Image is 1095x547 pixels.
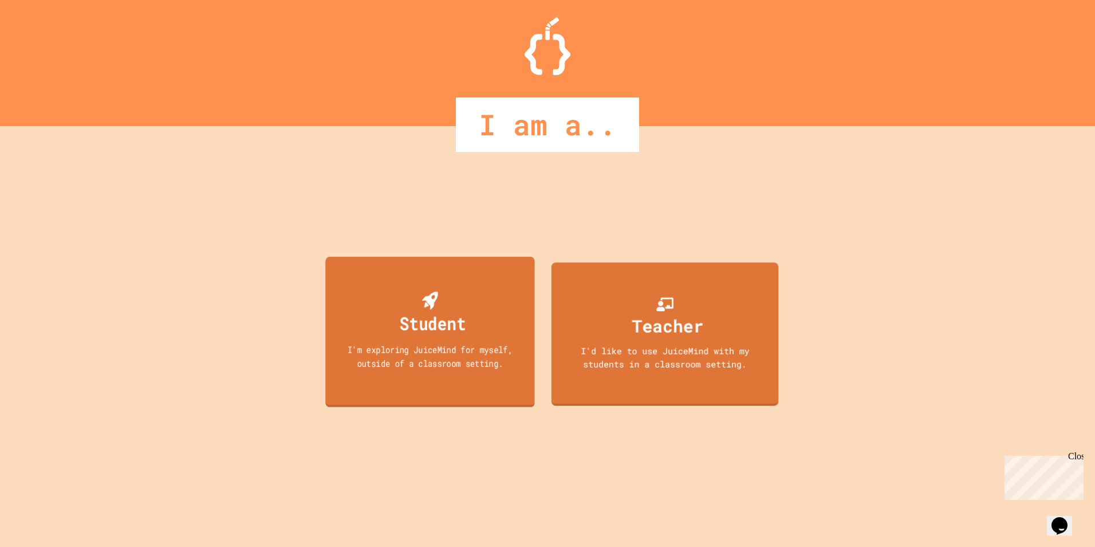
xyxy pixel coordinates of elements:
img: Logo.svg [525,17,570,75]
div: Chat with us now!Close [5,5,79,73]
div: I'd like to use JuiceMind with my students in a classroom setting. [563,345,767,370]
div: Teacher [632,313,704,339]
iframe: chat widget [1000,451,1084,500]
div: Student [400,310,466,337]
div: I am a.. [456,97,639,152]
iframe: chat widget [1047,501,1084,536]
div: I'm exploring JuiceMind for myself, outside of a classroom setting. [336,343,524,370]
